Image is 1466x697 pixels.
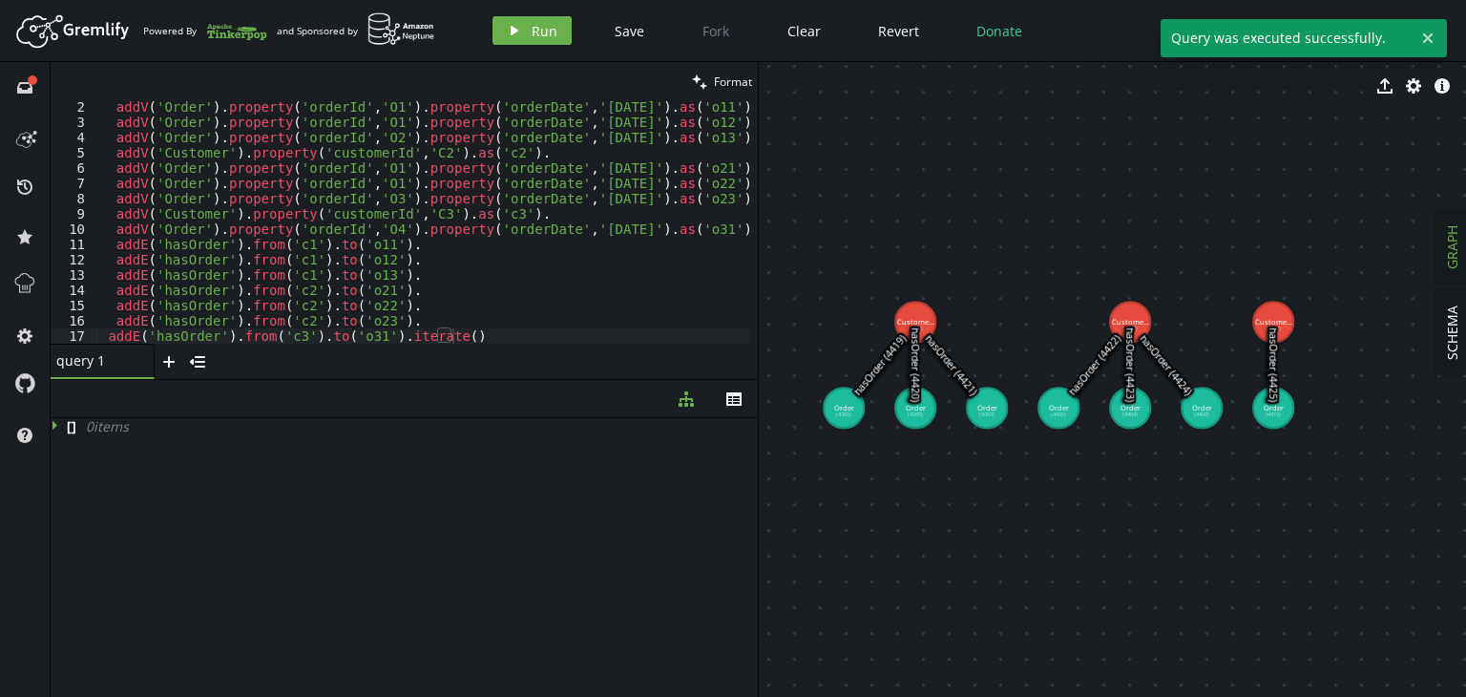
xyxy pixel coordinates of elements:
tspan: Order [1049,403,1069,412]
span: 0 item s [86,417,129,435]
div: 14 [51,283,97,298]
tspan: (4412) [1266,325,1281,332]
img: AWS Neptune [367,12,435,46]
button: Run [492,16,572,45]
tspan: Order [906,403,926,412]
div: 13 [51,267,97,283]
tspan: Order [834,403,854,412]
tspan: (4397) [1122,325,1138,332]
div: 2 [51,99,97,115]
div: 12 [51,252,97,267]
span: Revert [878,22,919,40]
tspan: Custome... [1112,317,1149,327]
div: 15 [51,298,97,313]
button: Revert [864,16,933,45]
button: Save [600,16,659,45]
div: and Sponsored by [277,12,435,49]
div: Powered By [143,14,267,48]
tspan: (4400) [1051,411,1066,418]
tspan: (4382) [908,325,923,332]
tspan: (4385) [836,411,851,418]
span: Donate [976,22,1022,40]
tspan: (4393) [979,411,995,418]
span: ] [72,418,76,435]
button: Donate [962,16,1037,45]
div: 3 [51,115,97,130]
div: 8 [51,191,97,206]
tspan: (4415) [1266,411,1281,418]
span: Fork [702,22,729,40]
button: Clear [773,16,835,45]
button: Fork [687,16,744,45]
tspan: Order [1120,403,1141,412]
text: hasOrder (4423) [1123,327,1137,402]
div: 17 [51,328,97,344]
div: 11 [51,237,97,252]
span: SCHEMA [1443,306,1461,360]
text: hasOrder (4420) [909,327,922,402]
div: 4 [51,130,97,145]
tspan: Order [977,403,997,412]
tspan: (4404) [1122,411,1138,418]
div: 9 [51,206,97,222]
tspan: Order [1192,403,1212,412]
tspan: Order [1264,403,1284,412]
button: Sign In [1389,16,1452,45]
tspan: Custome... [897,317,934,327]
span: [ [67,418,72,435]
tspan: (4389) [908,411,923,418]
div: 5 [51,145,97,160]
div: 16 [51,313,97,328]
tspan: Custome... [1255,317,1292,327]
span: GRAPH [1443,225,1461,269]
button: Format [686,62,758,101]
span: Clear [787,22,821,40]
span: Format [714,74,752,90]
span: query 1 [56,352,133,370]
tspan: (4408) [1194,411,1209,418]
span: Query was executed successfully. [1161,19,1414,57]
text: hasOrder (4425) [1267,327,1280,402]
span: Run [532,22,557,40]
div: 6 [51,160,97,176]
span: Save [615,22,644,40]
div: 10 [51,222,97,237]
div: 7 [51,176,97,191]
